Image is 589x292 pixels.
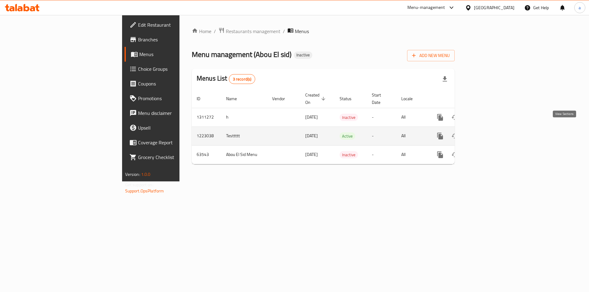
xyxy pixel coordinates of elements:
[138,139,216,146] span: Coverage Report
[192,27,455,35] nav: breadcrumb
[294,51,312,59] div: Inactive
[125,17,221,32] a: Edit Restaurant
[226,95,245,102] span: Name
[305,113,318,121] span: [DATE]
[226,28,280,35] span: Restaurants management
[579,4,581,11] span: a
[138,65,216,73] span: Choice Groups
[192,89,497,164] table: enhanced table
[448,147,462,162] button: Change Status
[125,62,221,76] a: Choice Groups
[340,151,358,158] span: Inactive
[474,4,514,11] div: [GEOGRAPHIC_DATA]
[433,110,448,125] button: more
[229,76,255,82] span: 3 record(s)
[433,147,448,162] button: more
[283,28,285,35] li: /
[448,129,462,143] button: Change Status
[401,95,421,102] span: Locale
[372,91,389,106] span: Start Date
[125,106,221,120] a: Menu disclaimer
[138,80,216,87] span: Coupons
[218,27,280,35] a: Restaurants management
[407,50,455,61] button: Add New Menu
[367,108,396,127] td: -
[221,108,267,127] td: h
[125,120,221,135] a: Upsell
[340,133,355,140] span: Active
[367,127,396,145] td: -
[433,129,448,143] button: more
[138,95,216,102] span: Promotions
[437,72,452,86] div: Export file
[367,145,396,164] td: -
[125,76,221,91] a: Coupons
[294,52,312,58] span: Inactive
[396,108,428,127] td: All
[428,89,497,108] th: Actions
[407,4,445,11] div: Menu-management
[125,135,221,150] a: Coverage Report
[139,51,216,58] span: Menus
[138,21,216,28] span: Edit Restaurant
[138,36,216,43] span: Branches
[340,151,358,158] div: Inactive
[305,132,318,140] span: [DATE]
[448,110,462,125] button: Change Status
[340,114,358,121] span: Inactive
[305,150,318,158] span: [DATE]
[197,74,255,84] h2: Menus List
[197,95,208,102] span: ID
[192,47,291,61] span: Menu management ( Abou El sid )
[125,150,221,165] a: Grocery Checklist
[138,124,216,131] span: Upsell
[221,127,267,145] td: Testtttt
[272,95,293,102] span: Vendor
[138,109,216,117] span: Menu disclaimer
[125,170,140,178] span: Version:
[141,170,151,178] span: 1.0.0
[295,28,309,35] span: Menus
[412,52,450,59] span: Add New Menu
[138,154,216,161] span: Grocery Checklist
[125,187,164,195] a: Support.OpsPlatform
[125,47,221,62] a: Menus
[221,145,267,164] td: Abou El Sid Menu
[396,127,428,145] td: All
[229,74,256,84] div: Total records count
[340,95,360,102] span: Status
[396,145,428,164] td: All
[125,32,221,47] a: Branches
[125,181,153,189] span: Get support on:
[125,91,221,106] a: Promotions
[305,91,327,106] span: Created On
